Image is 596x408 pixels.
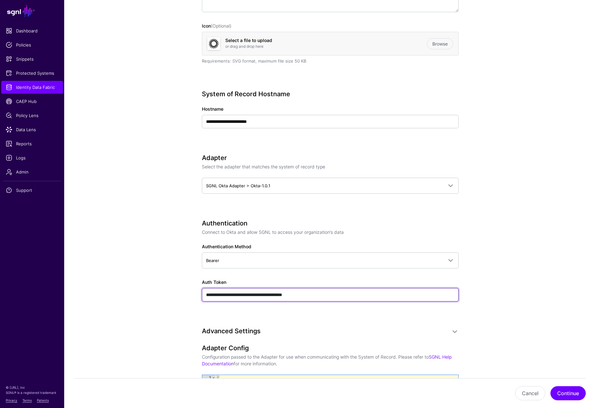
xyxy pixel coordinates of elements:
span: SGNL Okta Adapter > Okta-1.0.1 [206,183,270,188]
a: Admin [1,166,63,178]
a: Logs [1,151,63,164]
a: Data Lens [1,123,63,136]
a: Terms [22,398,32,402]
p: © [URL], Inc [6,385,58,390]
h3: Authentication [202,219,459,227]
p: Configuration passed to the Adapter for use when communicating with the System of Record. Please ... [202,353,459,367]
a: Reports [1,137,63,150]
a: Patents [37,398,49,402]
span: Snippets [6,56,58,62]
p: Connect to Okta and allow SGNL to access your organization’s data [202,229,459,235]
span: Toggle code folding, rows 1 through 4 [212,375,215,381]
img: svg+xml;base64,PHN2ZyB3aWR0aD0iNjQiIGhlaWdodD0iNjQiIHZpZXdCb3g9IjAgMCA2NCA2NCIgZmlsbD0ibm9uZSIgeG... [207,37,220,50]
a: Dashboard [1,24,63,37]
a: Browse [427,38,453,49]
h3: Adapter Config [202,344,459,352]
div: 1 [202,375,216,381]
a: Snippets [1,53,63,65]
label: Hostname [202,106,223,112]
label: Icon [202,22,231,29]
span: Support [6,187,58,193]
label: Auth Token [202,279,226,285]
a: Policy Lens [1,109,63,122]
span: Identity Data Fabric [6,84,58,90]
span: Data Lens [6,126,58,133]
span: Policies [6,42,58,48]
button: Cancel [515,386,545,400]
h3: System of Record Hostname [202,90,459,98]
span: Reports [6,140,58,147]
h3: Advanced Settings [202,327,446,335]
a: SGNL Help Documentation [202,354,452,366]
a: Identity Data Fabric [1,81,63,94]
span: Dashboard [6,28,58,34]
a: Privacy [6,398,17,402]
span: Protected Systems [6,70,58,76]
label: Authentication Method [202,243,251,250]
span: Admin [6,169,58,175]
a: Protected Systems [1,67,63,80]
span: CAEP Hub [6,98,58,105]
a: CAEP Hub [1,95,63,108]
h3: Adapter [202,154,459,162]
h4: Select a file to upload [225,38,427,43]
span: Policy Lens [6,112,58,119]
p: Select the adapter that matches the system of record type [202,163,459,170]
span: Bearer [206,258,219,263]
p: SGNL® is a registered trademark [6,390,58,395]
button: Continue [550,386,586,400]
a: SGNL [4,4,60,18]
span: (Optional) [211,23,231,29]
p: or drag and drop here [225,44,427,49]
a: Policies [1,38,63,51]
span: Logs [6,155,58,161]
div: Requirements: SVG format, maximum file size 50 KB [202,58,459,64]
